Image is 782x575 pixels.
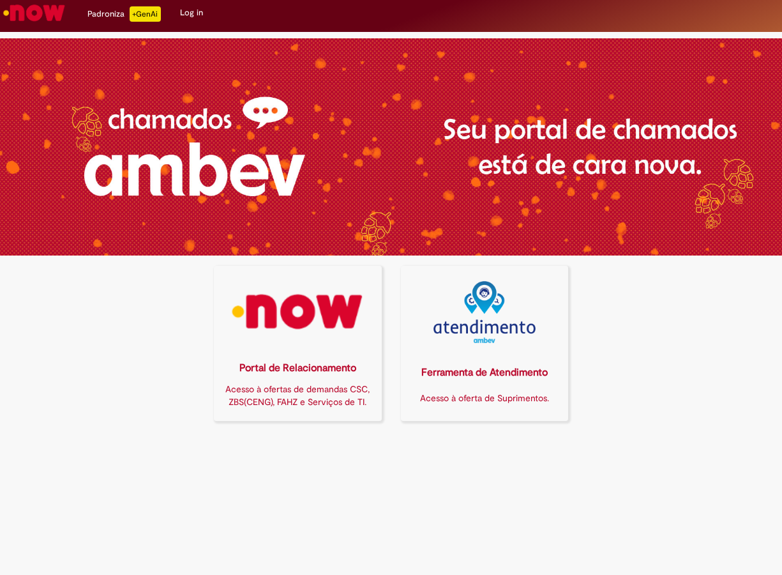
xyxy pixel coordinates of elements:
a: Ferramenta de Atendimento Acesso à oferta de Suprimentos. [401,266,569,421]
div: Acesso à ofertas de demandas CSC, ZBS(CENG), FAHZ e Serviços de TI. [222,383,374,408]
div: Ferramenta de Atendimento [409,365,561,380]
div: Portal de Relacionamento [222,361,374,376]
img: logo_atentdimento.png [433,281,536,343]
img: logo_now.png [222,281,373,343]
p: +GenAi [130,6,161,22]
div: Acesso à oferta de Suprimentos. [409,392,561,404]
div: Padroniza [87,6,161,22]
a: Portal de Relacionamento Acesso à ofertas de demandas CSC, ZBS(CENG), FAHZ e Serviços de TI. [214,266,382,421]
